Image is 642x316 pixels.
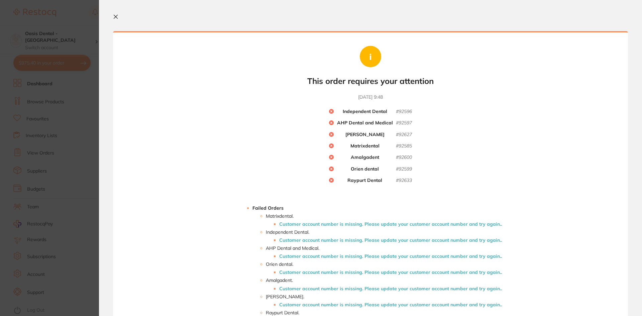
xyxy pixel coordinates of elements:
li: Customer account number is missing. Please update your customer account number and try again. . [279,286,502,291]
small: # 92600 [396,154,412,161]
li: Independent Dental . [266,229,502,243]
li: AHP Dental and Medical . [266,245,502,259]
small: # 92585 [396,143,412,149]
b: AHP Dental and Medical [337,120,393,126]
b: [PERSON_NAME] [345,132,385,138]
li: Customer account number is missing. Please update your customer account number and try again. . [279,221,502,227]
li: Customer account number is missing. Please update your customer account number and try again. . [279,302,502,307]
small: # 92627 [396,132,412,138]
li: Customer account number is missing. Please update your customer account number and try again. . [279,253,502,259]
time: [DATE] 9:48 [358,94,383,101]
small: # 92596 [396,109,412,115]
li: Amalgadent . [266,278,502,291]
b: This order requires your attention [307,76,434,86]
small: # 92633 [396,178,412,184]
li: Matrixdental . [266,213,502,227]
small: # 92597 [396,120,412,126]
b: Independent Dental [343,109,387,115]
li: Customer account number is missing. Please update your customer account number and try again. . [279,237,502,243]
small: # 92599 [396,166,412,172]
b: Raypurt Dental [347,178,382,184]
b: Amalgadent [351,154,379,161]
strong: Failed Orders [252,205,284,211]
li: [PERSON_NAME] . [266,294,502,307]
b: Orien dental [351,166,379,172]
b: Matrixdental [350,143,380,149]
li: Orien dental . [266,261,502,275]
li: Customer account number is missing. Please update your customer account number and try again. . [279,270,502,275]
